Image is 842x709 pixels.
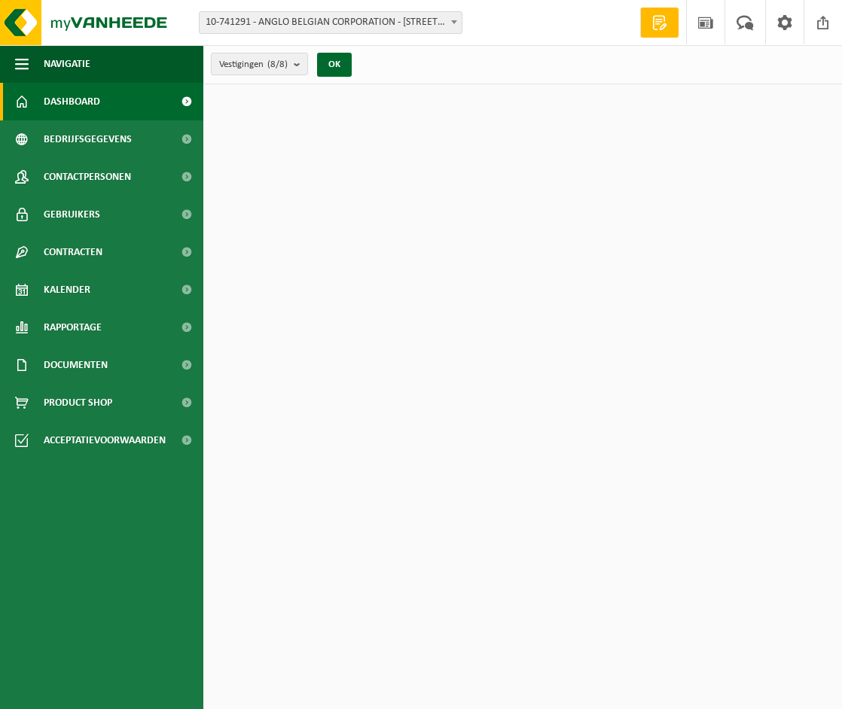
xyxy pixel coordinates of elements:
span: Documenten [44,346,108,384]
span: Rapportage [44,309,102,346]
span: Navigatie [44,45,90,83]
span: Acceptatievoorwaarden [44,421,166,459]
count: (8/8) [267,59,288,69]
span: Contracten [44,233,102,271]
span: Product Shop [44,384,112,421]
span: Bedrijfsgegevens [44,120,132,158]
span: Dashboard [44,83,100,120]
span: Contactpersonen [44,158,131,196]
span: 10-741291 - ANGLO BELGIAN CORPORATION - 9000 GENT, WIEDAUWKAAI 43 [199,11,462,34]
button: Vestigingen(8/8) [211,53,308,75]
span: Kalender [44,271,90,309]
span: Gebruikers [44,196,100,233]
button: OK [317,53,352,77]
span: 10-741291 - ANGLO BELGIAN CORPORATION - 9000 GENT, WIEDAUWKAAI 43 [200,12,462,33]
span: Vestigingen [219,53,288,76]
